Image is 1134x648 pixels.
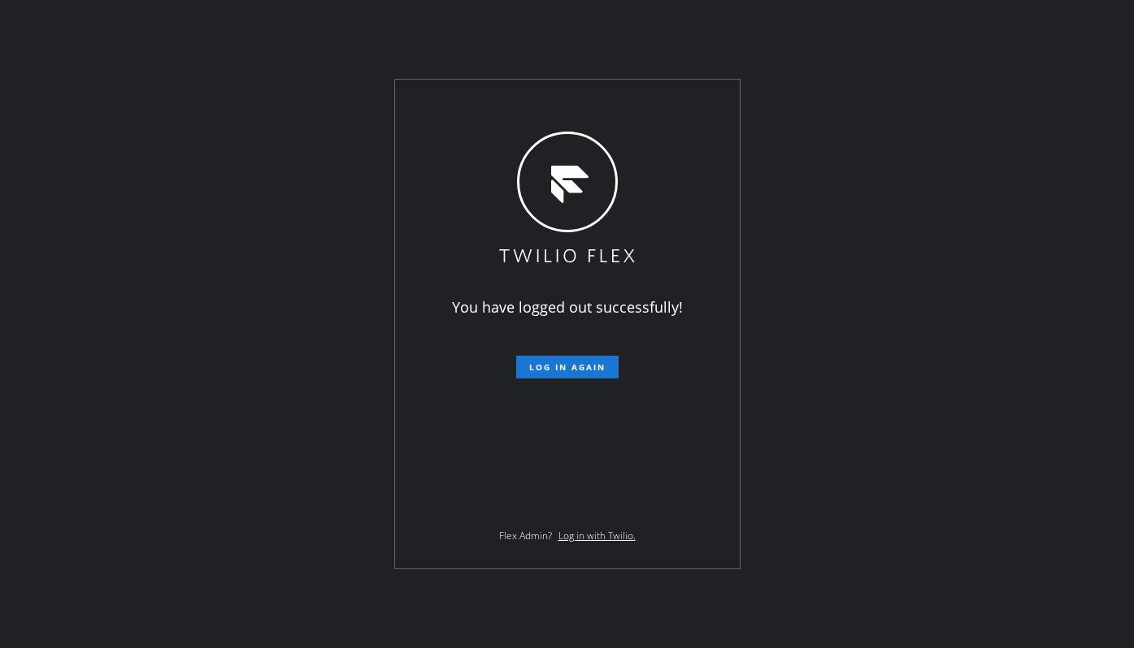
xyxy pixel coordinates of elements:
[558,529,636,542] a: Log in with Twilio.
[499,529,552,542] span: Flex Admin?
[529,361,606,373] span: Log in again
[452,297,683,317] span: You have logged out successfully!
[516,356,619,378] button: Log in again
